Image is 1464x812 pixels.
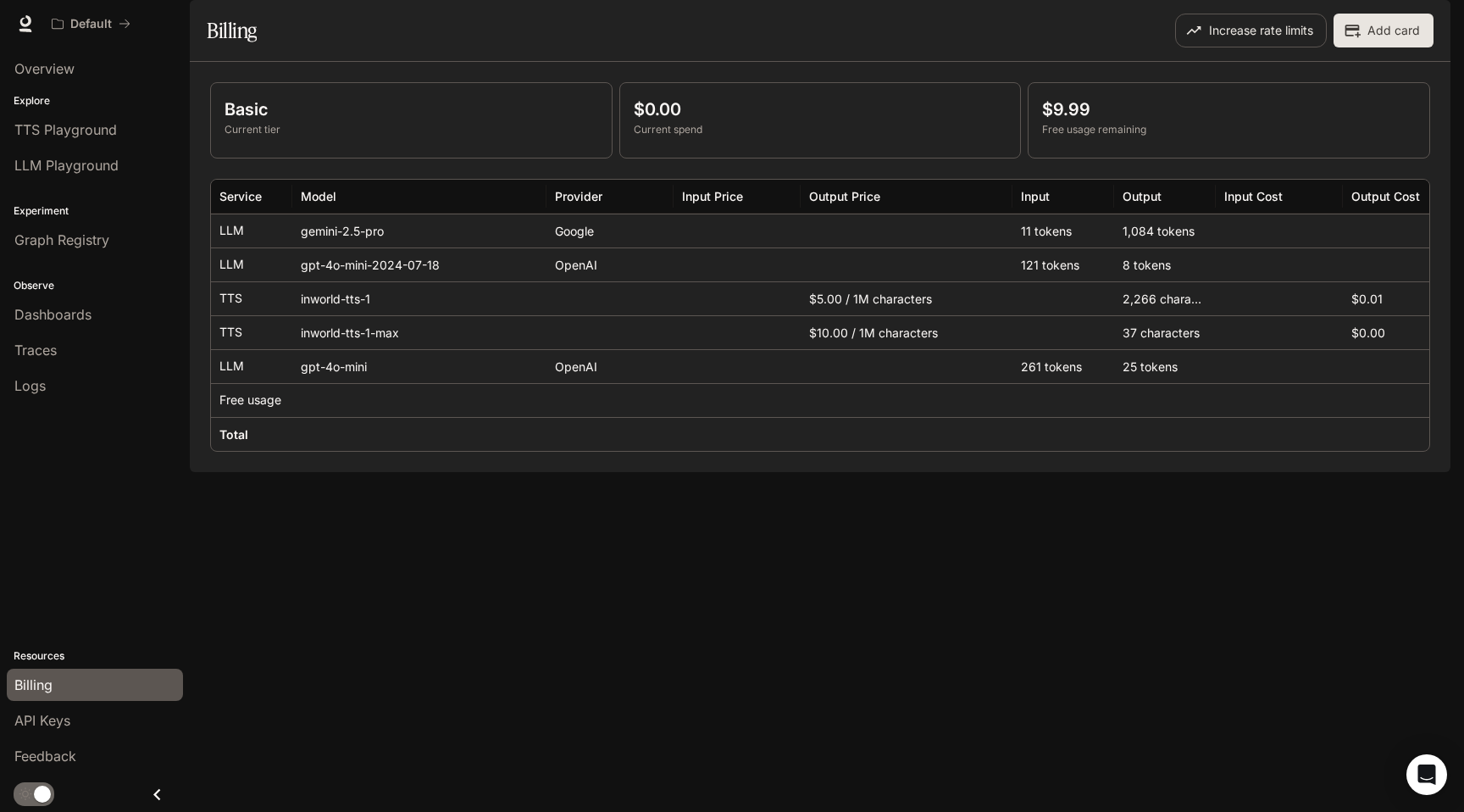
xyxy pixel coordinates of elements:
h1: Billing [207,14,257,47]
div: Output Price [809,189,880,203]
p: TTS [219,324,242,341]
p: Basic [225,97,598,122]
div: OpenAI [546,349,674,383]
p: $9.99 [1042,97,1416,122]
div: $10.00 / 1M characters [801,315,1012,349]
div: gemini-2.5-pro [292,214,546,247]
button: Increase rate limits [1175,14,1327,47]
div: Input Cost [1224,189,1283,203]
button: Add card [1334,14,1433,47]
div: Output Cost [1351,189,1420,203]
div: Input [1021,189,1050,203]
p: Free usage remaining [1042,122,1416,137]
p: LLM [219,222,244,239]
p: LLM [219,358,244,375]
button: All workspaces [44,7,138,41]
div: OpenAI [546,247,674,281]
p: Current spend [634,122,1007,137]
div: Model [301,189,336,203]
div: inworld-tts-1-max [292,315,546,349]
div: $5.00 / 1M characters [801,281,1012,315]
p: Free usage [219,392,281,409]
div: 2,266 characters [1114,281,1216,315]
div: Open Intercom Messenger [1406,754,1447,795]
div: Service [219,189,262,203]
div: Google [546,214,674,247]
div: gpt-4o-mini [292,349,546,383]
p: TTS [219,290,242,307]
div: 8 tokens [1114,247,1216,281]
div: inworld-tts-1 [292,281,546,315]
div: 37 characters [1114,315,1216,349]
div: 25 tokens [1114,349,1216,383]
div: Provider [555,189,602,203]
h6: Total [219,426,248,443]
div: 11 tokens [1012,214,1114,247]
div: Input Price [682,189,743,203]
div: gpt-4o-mini-2024-07-18 [292,247,546,281]
div: Output [1123,189,1162,203]
div: 121 tokens [1012,247,1114,281]
div: 1,084 tokens [1114,214,1216,247]
p: $0.00 [634,97,1007,122]
p: LLM [219,256,244,273]
div: 261 tokens [1012,349,1114,383]
p: Default [70,17,112,31]
p: Current tier [225,122,598,137]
